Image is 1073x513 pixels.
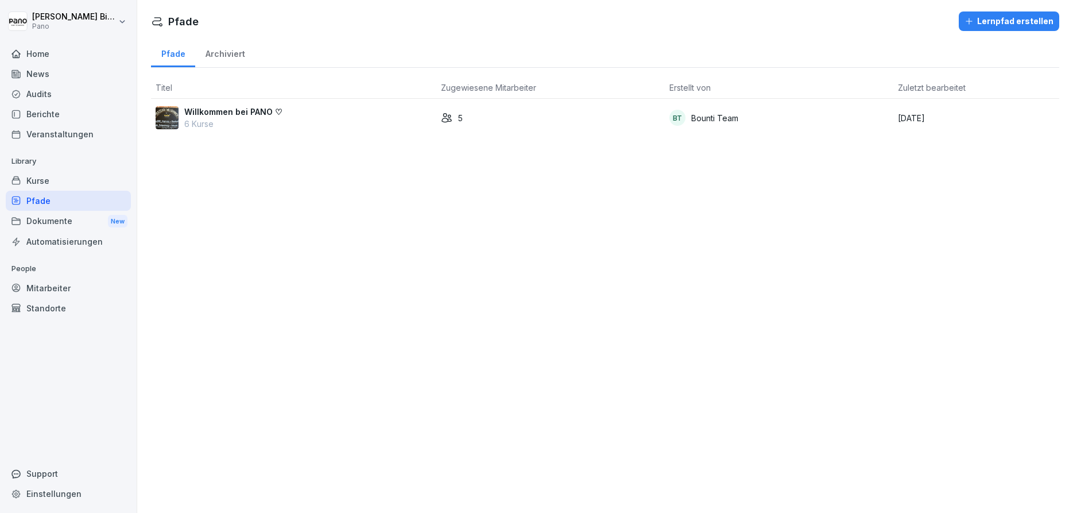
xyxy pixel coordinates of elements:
a: Mitarbeiter [6,278,131,298]
div: Dokumente [6,211,131,232]
button: Lernpfad erstellen [959,11,1059,31]
a: Audits [6,84,131,104]
p: [PERSON_NAME] Bieg [32,12,116,22]
p: 6 Kurse [184,118,282,130]
p: Willkommen bei PANO ♡ [184,106,282,118]
img: sa8o1shczu4sdk33fb6rn4dn.png [156,106,179,129]
a: Veranstaltungen [6,124,131,144]
a: Standorte [6,298,131,318]
div: New [108,215,127,228]
a: Automatisierungen [6,232,131,252]
span: Titel [156,83,172,92]
p: People [6,260,131,278]
div: BT [669,110,685,126]
a: Kurse [6,171,131,191]
div: Support [6,464,131,484]
p: 5 [458,112,463,124]
a: Einstellungen [6,484,131,504]
div: Lernpfad erstellen [964,15,1053,28]
p: [DATE] [898,112,1055,124]
span: Zuletzt bearbeitet [898,83,966,92]
p: Pano [32,22,116,30]
h1: Pfade [168,14,199,29]
p: Bounti Team [691,112,738,124]
span: Erstellt von [669,83,711,92]
a: News [6,64,131,84]
span: Zugewiesene Mitarbeiter [441,83,536,92]
p: Library [6,152,131,171]
a: Berichte [6,104,131,124]
a: Pfade [151,38,195,67]
a: Pfade [6,191,131,211]
a: Archiviert [195,38,255,67]
a: Home [6,44,131,64]
a: DokumenteNew [6,211,131,232]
